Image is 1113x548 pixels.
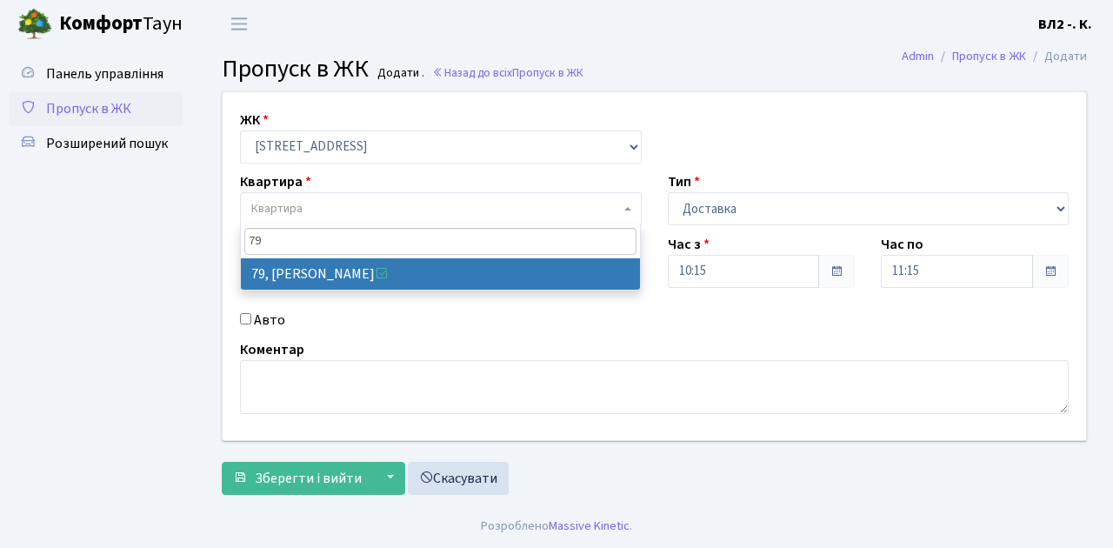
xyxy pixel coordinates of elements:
[17,7,52,42] img: logo.png
[902,47,934,65] a: Admin
[952,47,1026,65] a: Пропуск в ЖК
[1038,15,1092,34] b: ВЛ2 -. К.
[46,99,131,118] span: Пропуск в ЖК
[240,171,311,192] label: Квартира
[9,91,183,126] a: Пропуск в ЖК
[374,66,424,81] small: Додати .
[408,462,509,495] a: Скасувати
[222,51,369,86] span: Пропуск в ЖК
[255,469,362,488] span: Зберегти і вийти
[240,339,304,360] label: Коментар
[876,38,1113,75] nav: breadcrumb
[251,200,303,217] span: Квартира
[254,310,285,331] label: Авто
[668,234,710,255] label: Час з
[1026,47,1087,66] li: Додати
[46,64,163,84] span: Панель управління
[1038,14,1092,35] a: ВЛ2 -. К.
[512,64,583,81] span: Пропуск в ЖК
[549,517,630,535] a: Massive Kinetic
[59,10,143,37] b: Комфорт
[241,258,641,290] li: 79, [PERSON_NAME]
[668,171,700,192] label: Тип
[432,64,583,81] a: Назад до всіхПропуск в ЖК
[240,110,269,130] label: ЖК
[481,517,632,536] div: Розроблено .
[881,234,923,255] label: Час по
[9,126,183,161] a: Розширений пошук
[217,10,261,38] button: Переключити навігацію
[46,134,168,153] span: Розширений пошук
[222,462,373,495] button: Зберегти і вийти
[9,57,183,91] a: Панель управління
[59,10,183,39] span: Таун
